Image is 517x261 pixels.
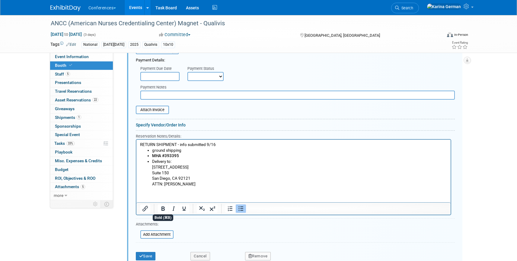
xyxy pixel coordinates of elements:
[136,140,451,202] iframe: Rich Text Area
[101,200,113,208] td: Toggle Event Tabs
[55,184,85,189] span: Attachments
[81,42,99,48] div: National
[55,63,73,68] span: Booth
[55,80,81,85] span: Presentations
[197,204,207,213] button: Subscript
[50,87,113,96] a: Travel Reservations
[140,85,455,91] div: Payment Notes
[136,222,174,228] div: Attachments:
[50,53,113,61] a: Event Information
[50,70,113,79] a: Staff5
[142,42,159,48] div: Qualivis
[187,66,228,72] div: Payment Status
[50,61,113,70] a: Booth
[90,200,101,208] td: Personalize Event Tab Strip
[158,204,168,213] button: Bold
[50,139,113,148] a: Tasks33%
[236,204,246,213] button: Bullet list
[50,157,113,165] a: Misc. Expenses & Credits
[140,66,178,72] div: Payment Due Date
[50,32,82,37] span: [DATE] [DATE]
[136,252,156,260] button: Save
[447,32,453,37] img: Format-Inperson.png
[136,123,186,127] a: Specify Vendor/Order Info
[49,18,433,29] div: ANCC (American Nurses Credentialing Center) Magnet - Qualivis
[55,167,69,172] span: Budget
[454,33,468,37] div: In-Person
[50,131,113,139] a: Special Event
[225,204,235,213] button: Numbered list
[55,115,81,120] span: Shipments
[55,106,75,111] span: Giveaways
[55,158,102,163] span: Misc. Expenses & Credits
[136,54,455,63] div: Payment Details:
[157,32,193,38] button: Committed
[452,41,468,44] div: Event Rating
[128,42,140,48] div: 2025
[161,42,175,48] div: 10x10
[50,191,113,200] a: more
[55,132,80,137] span: Special Event
[399,6,413,10] span: Search
[305,33,380,38] span: [GEOGRAPHIC_DATA], [GEOGRAPHIC_DATA]
[66,141,75,146] span: 33%
[391,3,419,13] a: Search
[55,54,89,59] span: Event Information
[427,3,461,10] img: Karina German
[101,42,126,48] div: [DATE][DATE]
[55,150,72,154] span: Playbook
[50,113,113,122] a: Shipments1
[55,89,92,94] span: Travel Reservations
[55,98,98,102] span: Asset Reservations
[190,252,210,260] button: Cancel
[50,41,76,48] td: Tags
[55,124,81,129] span: Sponsorships
[179,204,189,213] button: Underline
[50,166,113,174] a: Budget
[77,115,81,120] span: 1
[50,148,113,157] a: Playbook
[81,185,85,189] span: 5
[50,96,113,104] a: Asset Reservations22
[136,133,451,139] div: Reservation Notes/Details:
[207,204,218,213] button: Superscript
[69,64,72,67] i: Booth reservation complete
[50,105,113,113] a: Giveaways
[55,72,70,76] span: Staff
[65,72,70,76] span: 5
[54,193,63,198] span: more
[406,31,468,40] div: Event Format
[55,176,95,181] span: ROI, Objectives & ROO
[50,79,113,87] a: Presentations
[50,5,81,11] img: ExhibitDay
[50,122,113,131] a: Sponsorships
[50,183,113,191] a: Attachments5
[66,42,76,47] a: Edit
[168,204,179,213] button: Italic
[54,141,75,146] span: Tasks
[50,174,113,183] a: ROI, Objectives & ROO
[63,32,69,37] span: to
[92,98,98,102] span: 22
[83,33,96,37] span: (3 days)
[245,252,271,260] button: Remove
[140,204,150,213] button: Insert/edit link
